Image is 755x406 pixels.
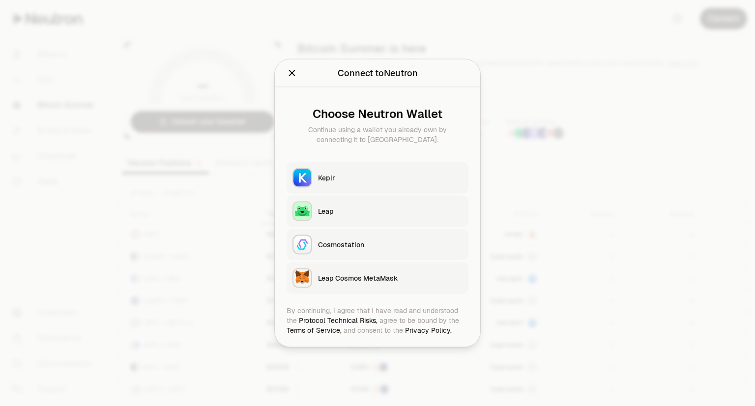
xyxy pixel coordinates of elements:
[287,66,297,80] button: Close
[299,316,377,325] a: Protocol Technical Risks,
[293,236,311,254] img: Cosmostation
[318,206,463,216] div: Leap
[318,240,463,250] div: Cosmostation
[294,125,461,145] div: Continue using a wallet you already own by connecting it to [GEOGRAPHIC_DATA].
[318,273,463,283] div: Leap Cosmos MetaMask
[293,169,311,187] img: Keplr
[287,306,468,335] div: By continuing, I agree that I have read and understood the agree to be bound by the and consent t...
[338,66,418,80] div: Connect to Neutron
[287,229,468,261] button: CosmostationCosmostation
[294,107,461,121] div: Choose Neutron Wallet
[405,326,452,335] a: Privacy Policy.
[318,173,463,183] div: Keplr
[287,162,468,194] button: KeplrKeplr
[287,262,468,294] button: Leap Cosmos MetaMaskLeap Cosmos MetaMask
[287,326,342,335] a: Terms of Service,
[287,196,468,227] button: LeapLeap
[293,269,311,287] img: Leap Cosmos MetaMask
[293,203,311,220] img: Leap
